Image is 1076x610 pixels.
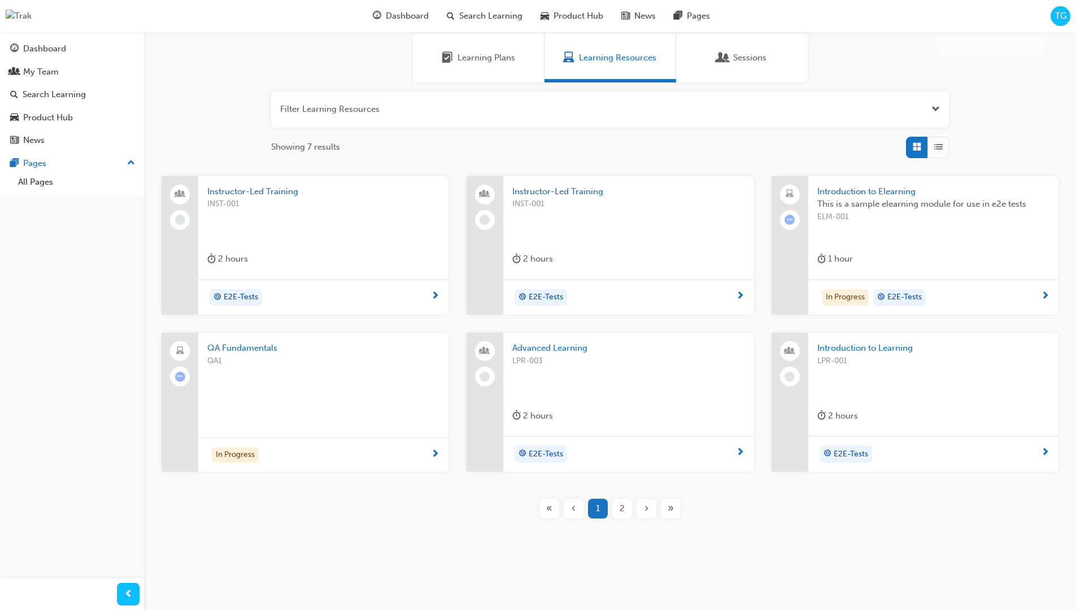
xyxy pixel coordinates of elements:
[519,447,526,461] span: target-icon
[364,5,438,28] a: guage-iconDashboard
[467,176,753,315] a: Instructor-Led TrainingINST-001duration-icon 2 hourstarget-iconE2E-Tests
[459,10,522,23] span: Search Learning
[5,153,140,174] button: Pages
[212,447,259,463] div: In Progress
[1051,6,1070,26] button: TG
[529,291,563,304] span: E2E-Tests
[817,198,1049,211] span: This is a sample elearning module for use in e2e tests
[512,342,744,355] span: Advanced Learning
[822,289,869,306] div: In Progress
[23,157,46,170] div: Pages
[5,36,140,153] button: DashboardMy TeamSearch LearningProduct HubNews
[207,185,439,198] span: Instructor-Led Training
[772,333,1058,472] a: Introduction to LearningLPR-001duration-icon 2 hourstarget-iconE2E-Tests
[824,447,831,461] span: target-icon
[480,215,490,225] span: learningRecordVerb_NONE-icon
[529,448,563,461] span: E2E-Tests
[512,409,553,423] div: 2 hours
[6,10,32,23] img: Trak
[817,342,1049,355] span: Introduction to Learning
[5,62,140,82] a: My Team
[512,252,553,266] div: 2 hours
[23,42,66,55] div: Dashboard
[458,51,515,64] span: Learning Plans
[736,291,744,302] span: next-icon
[162,176,448,315] a: Instructor-Led TrainingINST-001duration-icon 2 hourstarget-iconE2E-Tests
[512,355,744,368] span: LPR-003
[481,344,489,359] span: people-icon
[541,9,549,23] span: car-icon
[10,159,19,169] span: pages-icon
[786,344,794,359] span: people-icon
[668,502,674,515] span: »
[207,355,439,368] span: QA1
[512,252,521,266] span: duration-icon
[447,9,455,23] span: search-icon
[674,9,682,23] span: pages-icon
[176,344,184,359] span: laptop-icon
[596,502,600,515] span: 1
[610,499,634,518] button: Page 2
[386,10,429,23] span: Dashboard
[772,176,1058,315] a: Introduction to ElearningThis is a sample elearning module for use in e2e testsELM-001duration-ic...
[10,113,19,123] span: car-icon
[620,502,625,515] span: 2
[877,290,885,305] span: target-icon
[634,10,656,23] span: News
[785,215,795,225] span: learningRecordVerb_ATTEMPT-icon
[621,9,630,23] span: news-icon
[207,342,439,355] span: QA Fundamentals
[23,134,45,147] div: News
[519,290,526,305] span: target-icon
[10,44,19,54] span: guage-icon
[512,409,521,423] span: duration-icon
[413,33,544,82] a: Learning PlansLearning Plans
[207,252,248,266] div: 2 hours
[214,290,221,305] span: target-icon
[931,103,940,116] button: Open the filter
[817,252,853,266] div: 1 hour
[786,187,794,202] span: laptop-icon
[14,173,140,191] a: All Pages
[634,499,659,518] button: Next page
[887,291,922,304] span: E2E-Tests
[442,51,453,64] span: Learning Plans
[431,291,439,302] span: next-icon
[532,5,612,28] a: car-iconProduct Hub
[676,33,808,82] a: SessionsSessions
[817,252,826,266] span: duration-icon
[5,84,140,105] a: Search Learning
[665,5,719,28] a: pages-iconPages
[175,372,185,382] span: learningRecordVerb_ATTEMPT-icon
[23,66,59,79] div: My Team
[1041,448,1049,458] span: next-icon
[579,51,656,64] span: Learning Resources
[934,141,943,154] span: List
[733,51,766,64] span: Sessions
[175,215,185,225] span: learningRecordVerb_NONE-icon
[546,502,552,515] span: «
[512,185,744,198] span: Instructor-Led Training
[612,5,665,28] a: news-iconNews
[659,499,683,518] button: Last page
[563,51,574,64] span: Learning Resources
[207,198,439,211] span: INST-001
[554,10,603,23] span: Product Hub
[817,211,1049,224] span: ELM-001
[224,291,258,304] span: E2E-Tests
[162,333,448,472] a: QA FundamentalsQA1In Progress
[467,333,753,472] a: Advanced LearningLPR-003duration-icon 2 hourstarget-iconE2E-Tests
[561,499,586,518] button: Previous page
[717,51,729,64] span: Sessions
[5,107,140,128] a: Product Hub
[687,10,710,23] span: Pages
[572,502,576,515] span: ‹
[817,409,858,423] div: 2 hours
[23,111,73,124] div: Product Hub
[785,372,795,382] span: learningRecordVerb_NONE-icon
[5,38,140,59] a: Dashboard
[834,448,868,461] span: E2E-Tests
